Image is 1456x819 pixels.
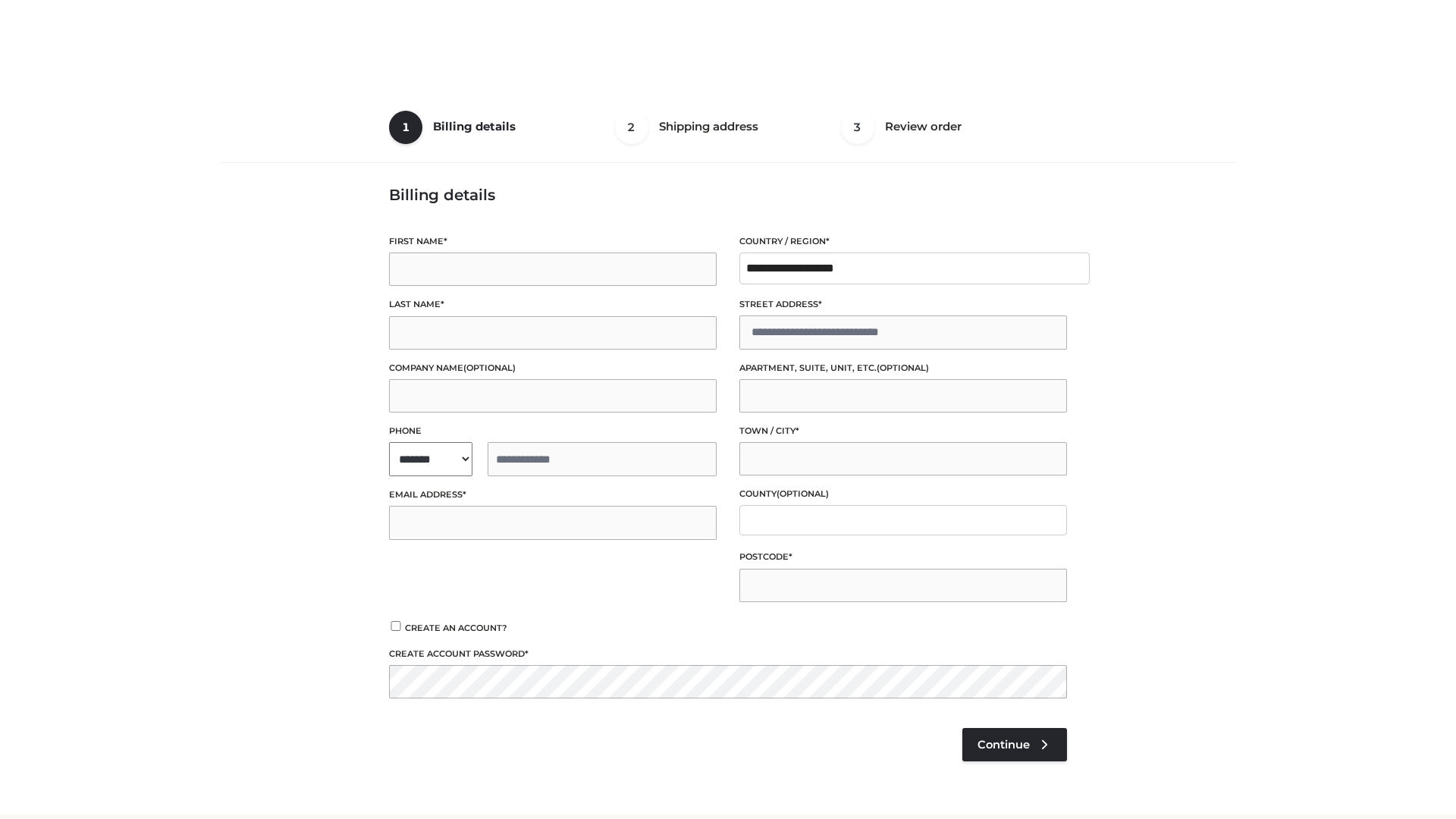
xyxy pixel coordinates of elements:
label: Apartment, suite, unit, etc. [739,361,1067,375]
label: Phone [389,424,717,438]
span: 1 [389,111,422,144]
label: Town / City [739,424,1067,438]
span: Shipping address [659,119,758,133]
input: Create an account? [389,621,403,631]
span: (optional) [463,362,516,373]
label: Company name [389,361,717,375]
span: Create an account? [405,623,507,633]
label: Last name [389,297,717,312]
span: Continue [977,738,1030,752]
span: 3 [841,111,874,144]
h3: Billing details [389,186,1067,204]
span: Review order [885,119,962,133]
a: Continue [962,728,1067,761]
label: County [739,487,1067,501]
label: Postcode [739,550,1067,564]
span: (optional) [877,362,929,373]
span: Billing details [433,119,516,133]
label: Street address [739,297,1067,312]
label: Country / Region [739,234,1067,249]
span: (optional) [777,488,829,499]
span: 2 [615,111,648,144]
label: First name [389,234,717,249]
label: Create account password [389,647,1067,661]
label: Email address [389,488,717,502]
